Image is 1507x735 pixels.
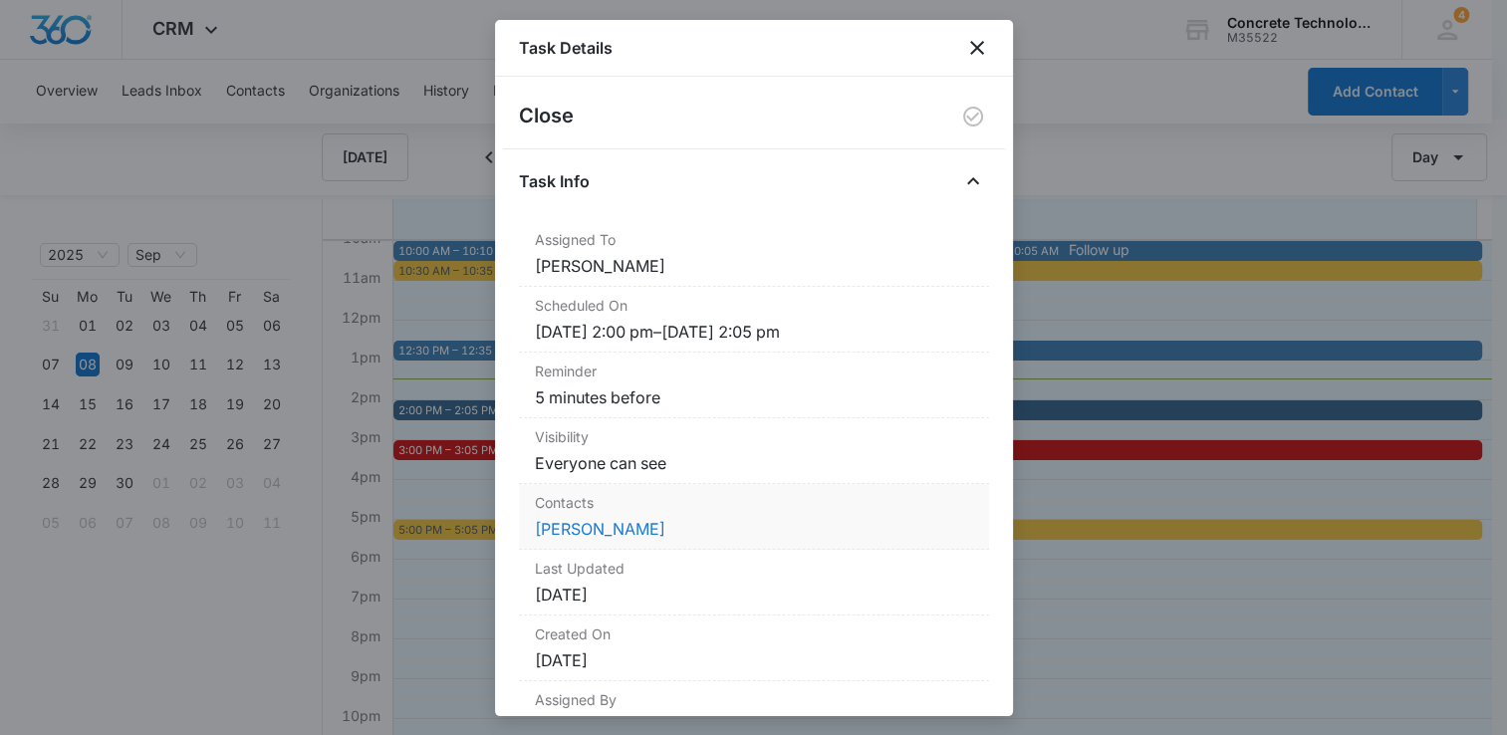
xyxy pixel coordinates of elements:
dd: 5 minutes before [535,385,973,409]
dt: Visibility [535,426,973,447]
div: Contacts[PERSON_NAME] [519,484,989,550]
h1: Task Details [519,36,613,60]
dt: Assigned To [535,229,973,250]
h2: Close [519,101,574,132]
dd: Everyone can see [535,451,973,475]
a: [PERSON_NAME] [535,519,665,539]
div: Assigned To[PERSON_NAME] [519,221,989,287]
div: Last Updated[DATE] [519,550,989,615]
div: Scheduled On[DATE] 2:00 pm–[DATE] 2:05 pm [519,287,989,353]
dd: [DATE] [535,648,973,672]
dt: Scheduled On [535,295,973,316]
button: Close [957,165,989,197]
div: Created On[DATE] [519,615,989,681]
div: VisibilityEveryone can see [519,418,989,484]
dt: Assigned By [535,689,973,710]
dd: [DATE] 2:00 pm – [DATE] 2:05 pm [535,320,973,344]
div: Reminder5 minutes before [519,353,989,418]
dt: Contacts [535,492,973,513]
h4: Task Info [519,169,590,193]
dt: Reminder [535,361,973,381]
dd: [PERSON_NAME] [535,254,973,278]
dt: Created On [535,623,973,644]
dd: [DATE] [535,583,973,607]
dt: Last Updated [535,558,973,579]
button: close [965,36,989,60]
